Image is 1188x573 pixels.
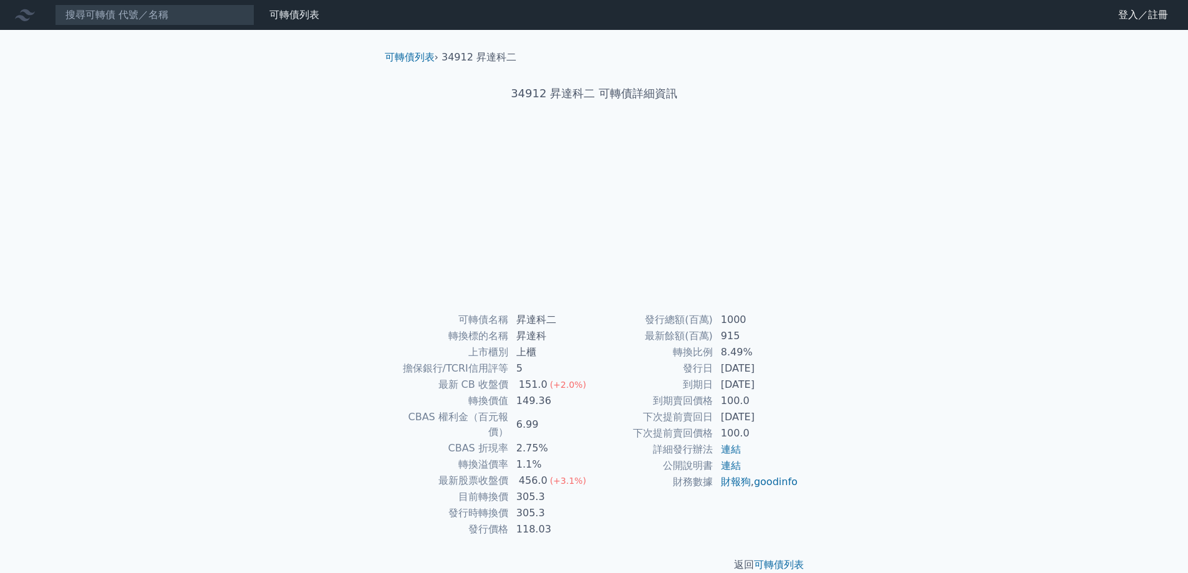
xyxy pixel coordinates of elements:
td: 擔保銀行/TCRI信用評等 [390,360,509,377]
td: 轉換溢價率 [390,456,509,473]
td: 到期日 [594,377,713,393]
a: 連結 [721,460,741,471]
td: CBAS 權利金（百元報價） [390,409,509,440]
td: [DATE] [713,360,799,377]
td: [DATE] [713,409,799,425]
a: 連結 [721,443,741,455]
a: 財報狗 [721,476,751,488]
td: 915 [713,328,799,344]
td: 8.49% [713,344,799,360]
td: CBAS 折現率 [390,440,509,456]
span: (+2.0%) [550,380,586,390]
td: 上市櫃別 [390,344,509,360]
td: 下次提前賣回價格 [594,425,713,441]
td: 目前轉換價 [390,489,509,505]
td: 轉換標的名稱 [390,328,509,344]
td: 118.03 [509,521,594,537]
td: 昇達科 [509,328,594,344]
td: 轉換比例 [594,344,713,360]
td: 1000 [713,312,799,328]
td: 發行價格 [390,521,509,537]
td: 詳細發行辦法 [594,441,713,458]
a: 可轉債列表 [269,9,319,21]
a: 可轉債列表 [385,51,435,63]
td: [DATE] [713,377,799,393]
span: (+3.1%) [550,476,586,486]
td: 最新 CB 收盤價 [390,377,509,393]
td: 公開說明書 [594,458,713,474]
a: goodinfo [754,476,798,488]
div: 456.0 [516,473,550,488]
td: 最新股票收盤價 [390,473,509,489]
td: 發行總額(百萬) [594,312,713,328]
td: 2.75% [509,440,594,456]
td: 5 [509,360,594,377]
a: 登入／註冊 [1108,5,1178,25]
td: 發行日 [594,360,713,377]
p: 返回 [375,557,814,572]
td: 149.36 [509,393,594,409]
input: 搜尋可轉債 代號／名稱 [55,4,254,26]
td: 下次提前賣回日 [594,409,713,425]
td: 305.3 [509,505,594,521]
a: 可轉債列表 [754,559,804,571]
li: 34912 昇達科二 [442,50,516,65]
td: 6.99 [509,409,594,440]
td: 轉換價值 [390,393,509,409]
td: 到期賣回價格 [594,393,713,409]
div: 151.0 [516,377,550,392]
h1: 34912 昇達科二 可轉債詳細資訊 [375,85,814,102]
td: 昇達科二 [509,312,594,328]
td: 可轉債名稱 [390,312,509,328]
td: 發行時轉換價 [390,505,509,521]
td: 305.3 [509,489,594,505]
td: 1.1% [509,456,594,473]
td: 100.0 [713,425,799,441]
td: 最新餘額(百萬) [594,328,713,344]
li: › [385,50,438,65]
td: 上櫃 [509,344,594,360]
td: 財務數據 [594,474,713,490]
td: , [713,474,799,490]
td: 100.0 [713,393,799,409]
